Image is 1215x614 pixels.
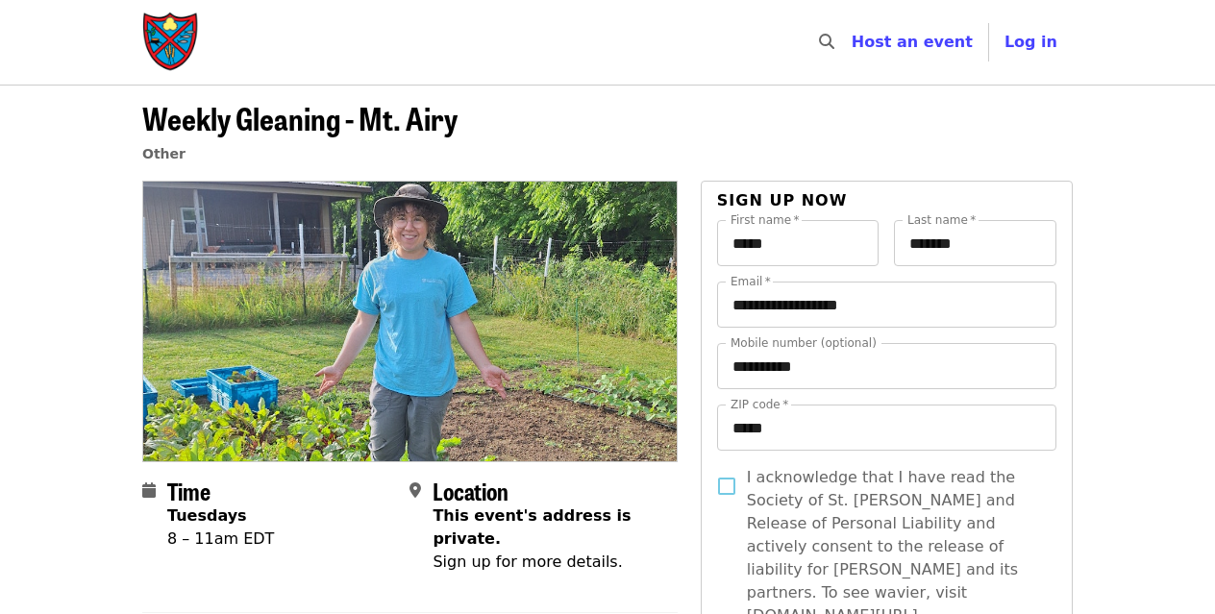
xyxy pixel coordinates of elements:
i: calendar icon [142,481,156,500]
input: Mobile number (optional) [717,343,1056,389]
label: Last name [907,214,976,226]
span: Sign up now [717,191,848,209]
span: This event's address is private. [433,506,631,548]
span: Log in [1004,33,1057,51]
button: Log in [989,23,1073,61]
label: First name [731,214,800,226]
span: Weekly Gleaning - Mt. Airy [142,95,458,140]
label: Email [731,276,771,287]
input: Last name [894,220,1056,266]
input: Search [846,19,861,65]
input: First name [717,220,880,266]
input: ZIP code [717,405,1056,451]
div: 8 – 11am EDT [167,528,274,551]
a: Host an event [852,33,973,51]
i: map-marker-alt icon [409,481,421,500]
i: search icon [819,33,834,51]
img: Weekly Gleaning - Mt. Airy organized by Society of St. Andrew [143,182,677,460]
span: Location [433,474,508,507]
span: Time [167,474,211,507]
strong: Tuesdays [167,506,247,525]
input: Email [717,282,1056,328]
label: ZIP code [731,399,788,410]
span: Sign up for more details. [433,553,622,571]
label: Mobile number (optional) [731,337,877,349]
a: Other [142,146,186,161]
img: Society of St. Andrew - Home [142,12,200,73]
